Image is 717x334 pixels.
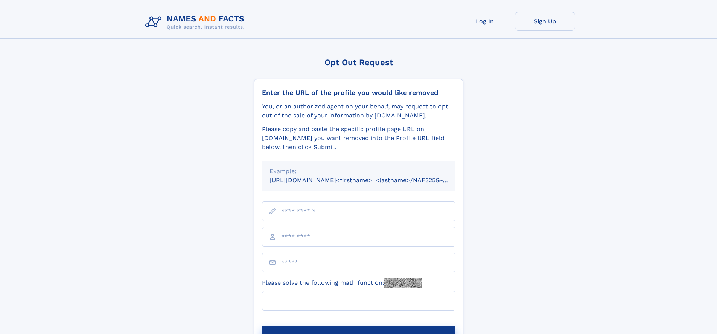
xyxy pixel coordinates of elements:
[254,58,463,67] div: Opt Out Request
[262,88,455,97] div: Enter the URL of the profile you would like removed
[515,12,575,31] a: Sign Up
[455,12,515,31] a: Log In
[262,125,455,152] div: Please copy and paste the specific profile page URL on [DOMAIN_NAME] you want removed into the Pr...
[142,12,251,32] img: Logo Names and Facts
[269,177,470,184] small: [URL][DOMAIN_NAME]<firstname>_<lastname>/NAF325G-xxxxxxxx
[269,167,448,176] div: Example:
[262,278,422,288] label: Please solve the following math function:
[262,102,455,120] div: You, or an authorized agent on your behalf, may request to opt-out of the sale of your informatio...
